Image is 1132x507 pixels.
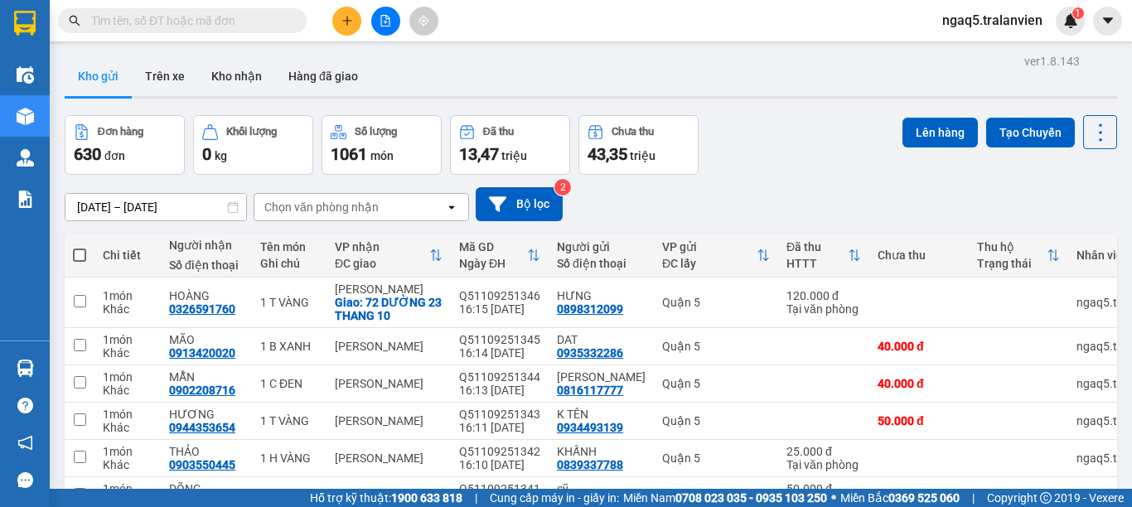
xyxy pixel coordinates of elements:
[557,333,646,346] div: DAT
[557,458,623,471] div: 0839337788
[335,296,443,322] div: Giao: 72 DƯỜNG 23 THANG 10
[977,240,1047,254] div: Thu hộ
[972,489,975,507] span: |
[169,258,244,272] div: Số điện thoại
[557,240,646,254] div: Người gửi
[557,421,623,434] div: 0934493139
[840,489,960,507] span: Miền Bắc
[878,340,960,353] div: 40.000 đ
[341,15,353,27] span: plus
[786,302,861,316] div: Tại văn phòng
[459,445,540,458] div: Q51109251342
[459,384,540,397] div: 16:13 [DATE]
[612,126,654,138] div: Chưa thu
[557,289,646,302] div: HƯNG
[169,421,235,434] div: 0944353654
[260,414,318,427] div: 1 T VÀNG
[459,482,540,495] div: Q51109251341
[335,414,443,427] div: [PERSON_NAME]
[65,56,132,96] button: Kho gửi
[103,370,152,384] div: 1 món
[332,7,361,36] button: plus
[17,435,33,451] span: notification
[275,56,371,96] button: Hàng đã giao
[557,370,646,384] div: giang hi
[202,144,211,164] span: 0
[459,289,540,302] div: Q51109251346
[17,360,34,377] img: warehouse-icon
[65,194,246,220] input: Select a date range.
[215,149,227,162] span: kg
[69,15,80,27] span: search
[662,257,757,270] div: ĐC lấy
[786,482,861,495] div: 50.000 đ
[335,282,443,296] div: [PERSON_NAME]
[662,240,757,254] div: VP gửi
[169,458,235,471] div: 0903550445
[459,408,540,421] div: Q51109251343
[1063,13,1078,28] img: icon-new-feature
[169,302,235,316] div: 0326591760
[391,491,462,505] strong: 1900 633 818
[630,149,655,162] span: triệu
[662,489,770,502] div: Quận 5
[888,491,960,505] strong: 0369 525 060
[335,377,443,390] div: [PERSON_NAME]
[169,289,244,302] div: HOÀNG
[878,414,960,427] div: 50.000 đ
[355,126,397,138] div: Số lượng
[322,115,442,175] button: Số lượng1061món
[380,15,391,27] span: file-add
[169,346,235,360] div: 0913420020
[475,489,477,507] span: |
[557,346,623,360] div: 0935332286
[459,240,527,254] div: Mã GD
[103,249,152,262] div: Chi tiết
[226,126,277,138] div: Khối lượng
[459,370,540,384] div: Q51109251344
[104,149,125,162] span: đơn
[459,346,540,360] div: 16:14 [DATE]
[169,370,244,384] div: MẪN
[786,257,848,270] div: HTTT
[264,199,379,215] div: Chọn văn phòng nhận
[260,240,318,254] div: Tên món
[17,191,34,208] img: solution-icon
[103,458,152,471] div: Khác
[103,289,152,302] div: 1 món
[557,445,646,458] div: KHẤNH
[557,257,646,270] div: Số điện thoại
[103,445,152,458] div: 1 món
[74,144,101,164] span: 630
[450,115,570,175] button: Đã thu13,47 triệu
[557,408,646,421] div: K TÊN
[65,115,185,175] button: Đơn hàng630đơn
[969,234,1068,278] th: Toggle SortBy
[169,408,244,421] div: HƯƠNG
[662,340,770,353] div: Quận 5
[260,377,318,390] div: 1 C ĐEN
[654,234,778,278] th: Toggle SortBy
[17,472,33,488] span: message
[169,384,235,397] div: 0902208716
[929,10,1056,31] span: ngaq5.tralanvien
[169,445,244,458] div: THẢO
[98,126,143,138] div: Đơn hàng
[260,296,318,309] div: 1 T VÀNG
[17,108,34,125] img: warehouse-icon
[831,495,836,501] span: ⚪️
[501,149,527,162] span: triệu
[1024,52,1080,70] div: ver 1.8.143
[193,115,313,175] button: Khối lượng0kg
[103,346,152,360] div: Khác
[662,451,770,465] div: Quận 5
[260,257,318,270] div: Ghi chú
[459,333,540,346] div: Q51109251345
[1072,7,1084,19] sup: 1
[459,257,527,270] div: Ngày ĐH
[459,144,499,164] span: 13,47
[103,482,152,495] div: 1 món
[459,421,540,434] div: 16:11 [DATE]
[557,384,623,397] div: 0816117777
[327,234,451,278] th: Toggle SortBy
